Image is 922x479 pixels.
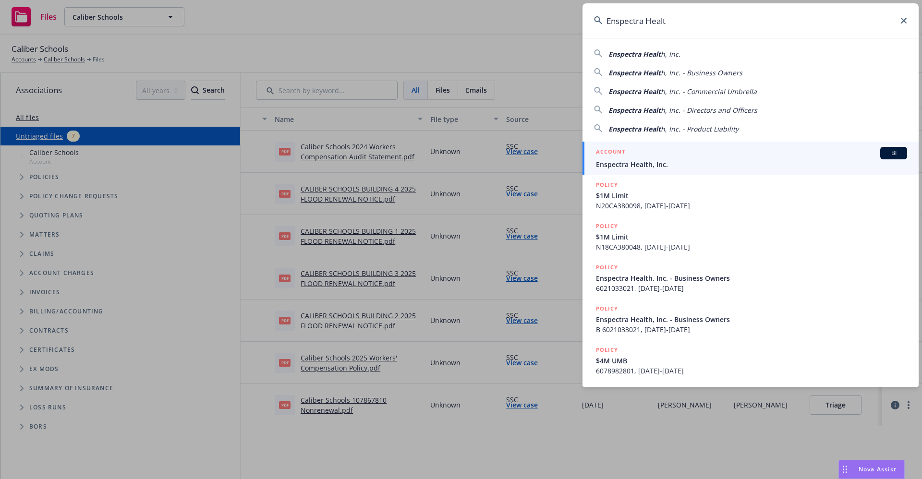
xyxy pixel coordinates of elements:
span: $1M Limit [596,191,907,201]
a: POLICY$4M UMB6078982801, [DATE]-[DATE] [582,340,919,381]
a: ACCOUNTBIEnspectra Health, Inc. [582,142,919,175]
span: h, Inc. - Directors and Officers [661,106,757,115]
a: POLICYEnspectra Health, Inc. - Business Owners6021033021, [DATE]-[DATE] [582,257,919,299]
span: 6078982801, [DATE]-[DATE] [596,366,907,376]
span: Enspectra Healt [608,49,661,59]
span: h, Inc. - Commercial Umbrella [661,87,757,96]
span: Enspectra Health, Inc. - Business Owners [596,273,907,283]
span: Enspectra Health, Inc. [596,159,907,169]
input: Search... [582,3,919,38]
span: Nova Assist [859,465,897,473]
span: N20CA380098, [DATE]-[DATE] [596,201,907,211]
h5: POLICY [596,304,618,313]
span: B 6021033021, [DATE]-[DATE] [596,324,907,335]
span: $1M Limit [596,232,907,242]
span: h, Inc. - Product Liability [661,124,739,133]
div: Drag to move [839,460,851,479]
span: N18CA380048, [DATE]-[DATE] [596,242,907,252]
span: $4M UMB [596,356,907,366]
h5: ACCOUNT [596,147,625,158]
a: POLICY$1M LimitN20CA380098, [DATE]-[DATE] [582,175,919,216]
h5: POLICY [596,180,618,190]
span: Enspectra Healt [608,87,661,96]
span: Enspectra Health, Inc. - Business Owners [596,314,907,324]
span: BI [884,149,903,157]
span: Enspectra Healt [608,106,661,115]
a: POLICYEnspectra Health, Inc. - Business OwnersB 6021033021, [DATE]-[DATE] [582,299,919,340]
a: POLICY$1M LimitN18CA380048, [DATE]-[DATE] [582,216,919,257]
h5: POLICY [596,221,618,231]
span: Enspectra Healt [608,124,661,133]
span: h, Inc. - Business Owners [661,68,742,77]
h5: POLICY [596,345,618,355]
span: 6021033021, [DATE]-[DATE] [596,283,907,293]
h5: POLICY [596,263,618,272]
button: Nova Assist [838,460,905,479]
span: h, Inc. [661,49,680,59]
span: Enspectra Healt [608,68,661,77]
